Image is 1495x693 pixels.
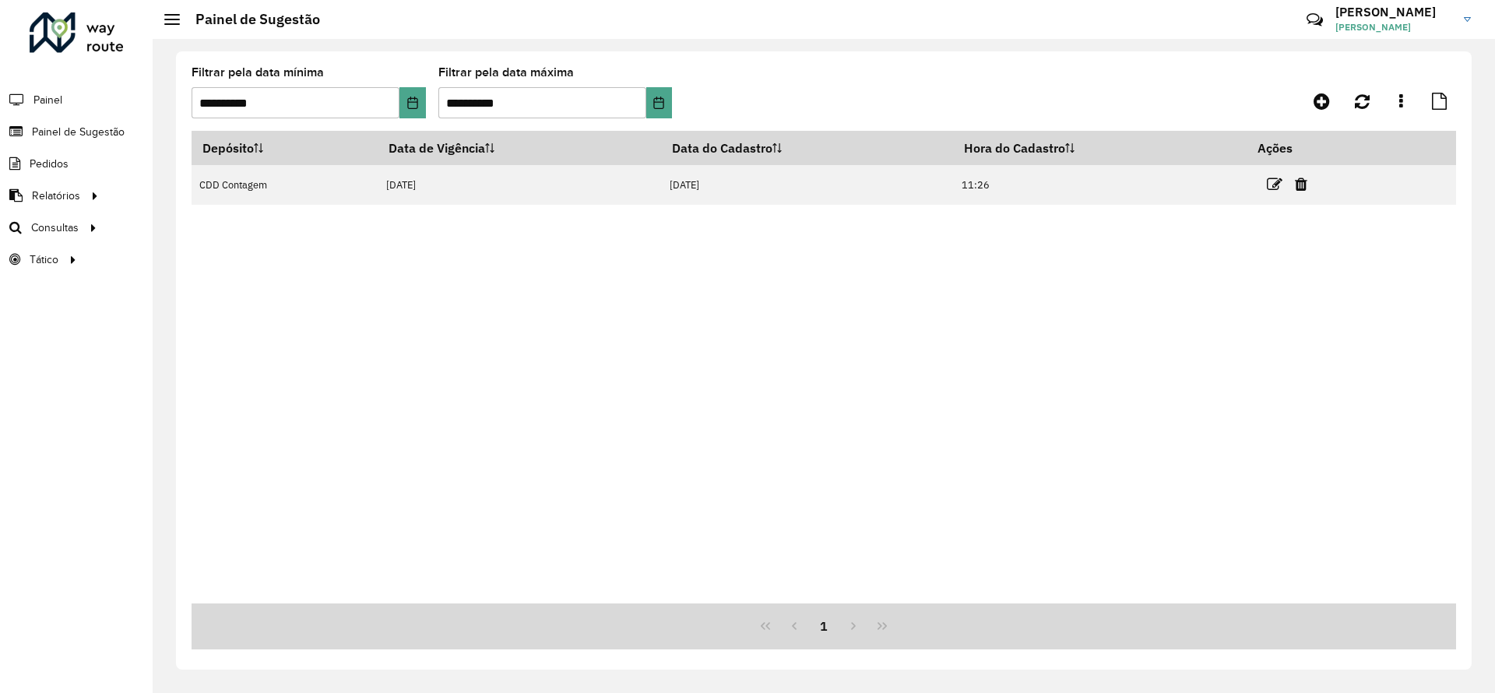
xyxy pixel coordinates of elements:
[438,63,574,82] label: Filtrar pela data máxima
[180,11,320,28] h2: Painel de Sugestão
[33,92,62,108] span: Painel
[1120,5,1283,47] div: Críticas? Dúvidas? Elogios? Sugestões? Entre em contato conosco!
[953,132,1247,165] th: Hora do Cadastro
[30,252,58,268] span: Tático
[809,611,839,641] button: 1
[1247,132,1340,164] th: Ações
[192,132,378,165] th: Depósito
[192,165,378,205] td: CDD Contagem
[1267,174,1282,195] a: Editar
[399,87,425,118] button: Choose Date
[661,132,953,165] th: Data do Cadastro
[32,124,125,140] span: Painel de Sugestão
[661,165,953,205] td: [DATE]
[646,87,672,118] button: Choose Date
[192,63,324,82] label: Filtrar pela data mínima
[30,156,69,172] span: Pedidos
[1298,3,1331,37] a: Contato Rápido
[378,132,661,165] th: Data de Vigência
[1335,20,1452,34] span: [PERSON_NAME]
[378,165,661,205] td: [DATE]
[32,188,80,204] span: Relatórios
[1335,5,1452,19] h3: [PERSON_NAME]
[953,165,1247,205] td: 11:26
[1295,174,1307,195] a: Excluir
[31,220,79,236] span: Consultas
